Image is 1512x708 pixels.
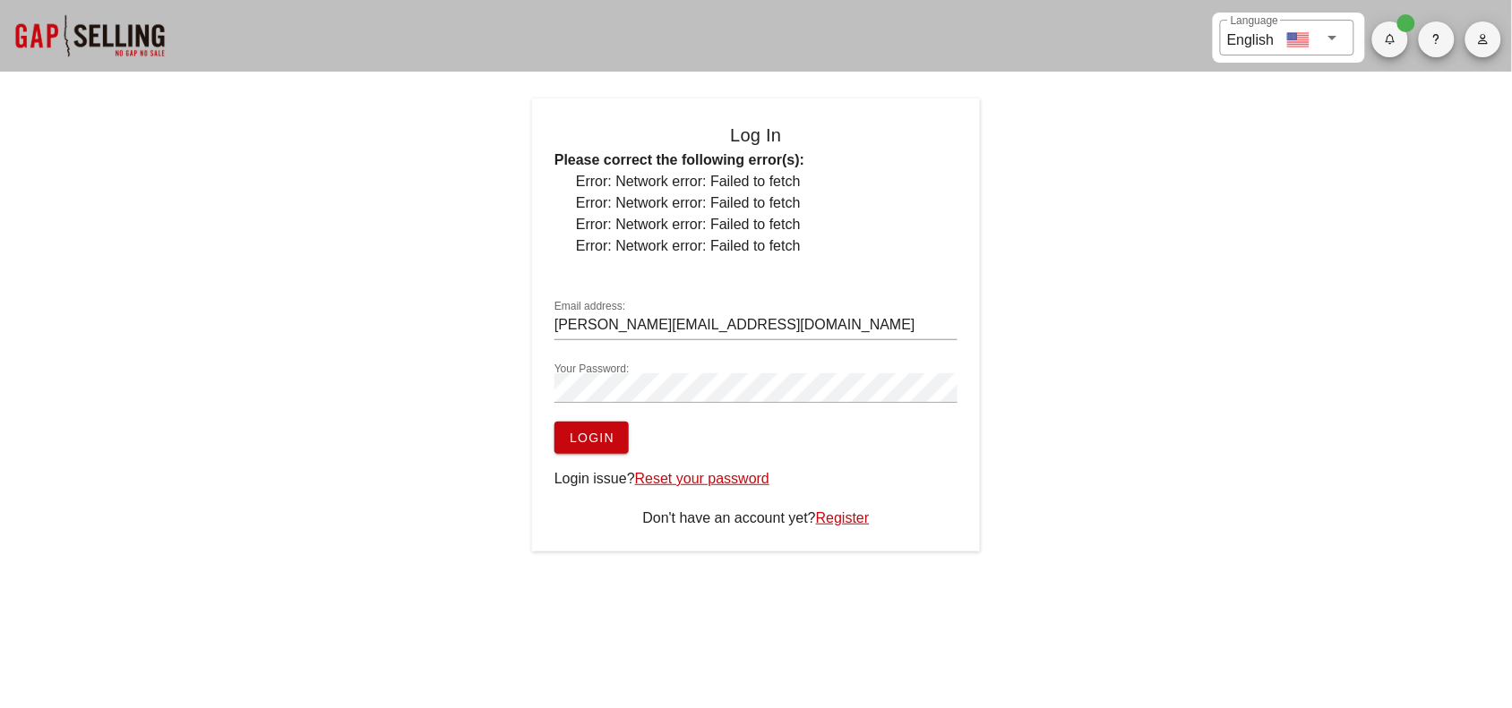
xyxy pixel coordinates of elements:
[576,171,958,192] li: Error: Network error: Failed to fetch
[554,152,804,167] b: Please correct the following error(s):
[554,508,958,529] div: Don't have an account yet?
[576,192,958,214] li: Error: Network error: Failed to fetch
[576,235,958,257] li: Error: Network error: Failed to fetch
[554,363,630,376] label: Your Password:
[1220,20,1354,55] div: LanguageEnglish
[635,471,769,486] a: Reset your password
[554,422,629,454] button: Login
[554,121,958,149] h4: Log In
[554,300,625,313] label: Email address:
[576,214,958,235] li: Error: Network error: Failed to fetch
[554,468,958,490] div: Login issue?
[569,431,614,445] span: Login
[1231,14,1278,28] label: Language
[1397,14,1415,32] span: Badge
[1227,25,1274,51] div: English
[816,510,870,525] a: Register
